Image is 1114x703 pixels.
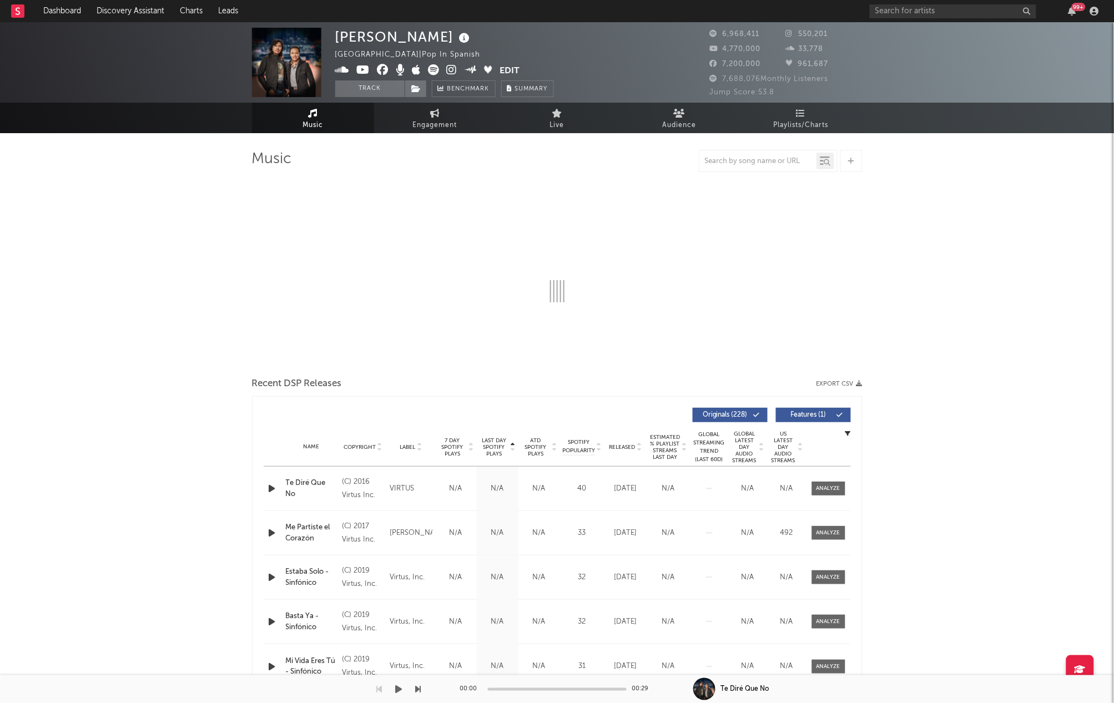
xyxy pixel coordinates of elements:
span: Global Latest Day Audio Streams [732,431,758,464]
div: N/A [770,616,804,628]
span: 7 Day Spotify Plays [438,437,467,457]
span: Copyright [344,444,376,451]
div: Virtus, Inc. [390,660,432,673]
div: N/A [521,572,557,583]
div: (C) 2016 Virtus Inc. [342,476,384,502]
button: Export CSV [816,381,863,387]
div: N/A [650,483,687,494]
span: Features ( 1 ) [783,412,834,418]
div: N/A [732,483,765,494]
a: Mi Vida Eres Tú - Sinfónico [286,656,337,677]
span: Playlists/Charts [774,119,829,132]
span: Recent DSP Releases [252,377,342,391]
div: 31 [563,661,602,672]
div: N/A [732,528,765,539]
div: N/A [438,528,474,539]
div: 00:00 [460,682,482,696]
div: Name [286,443,337,451]
a: Live [496,103,618,133]
div: VIRTUS [390,482,432,495]
span: Originals ( 228 ) [700,412,751,418]
span: Spotify Popularity [562,438,595,455]
div: [DATE] [607,572,644,583]
span: US Latest Day Audio Streams [770,431,797,464]
div: [DATE] [607,528,644,539]
span: Audience [662,119,696,132]
a: Me Partiste el Corazón [286,522,337,544]
div: (C) 2019 Virtus, Inc. [342,564,384,591]
div: N/A [438,572,474,583]
div: [DATE] [607,483,644,494]
span: Last Day Spotify Plays [480,437,509,457]
span: 7,688,076 Monthly Listeners [710,75,829,83]
div: N/A [650,661,687,672]
div: 492 [770,528,804,539]
div: (C) 2019 Virtus, Inc. [342,609,384,635]
div: [PERSON_NAME] [390,527,432,540]
div: N/A [438,483,474,494]
div: Global Streaming Trend (Last 60D) [693,431,726,464]
div: N/A [732,616,765,628]
div: N/A [480,616,516,628]
div: N/A [521,483,557,494]
button: Features(1) [776,408,851,422]
button: Originals(228) [693,408,768,422]
span: Benchmark [447,83,490,96]
span: Live [550,119,564,132]
span: 961,687 [786,60,829,68]
span: 550,201 [786,31,828,38]
button: 99+ [1068,7,1076,16]
input: Search for artists [870,4,1036,18]
span: Engagement [413,119,457,132]
div: N/A [521,616,557,628]
div: 40 [563,483,602,494]
div: N/A [732,661,765,672]
div: [PERSON_NAME] [335,28,473,46]
div: N/A [480,528,516,539]
a: Audience [618,103,740,133]
div: 00:29 [632,682,654,696]
div: N/A [438,661,474,672]
div: Te Diré Que No [721,684,769,694]
button: Track [335,80,405,97]
a: Estaba Solo - Sinfónico [286,567,337,588]
div: N/A [650,528,687,539]
div: N/A [650,572,687,583]
div: N/A [770,483,804,494]
div: (C) 2019 Virtus, Inc. [342,653,384,680]
span: ATD Spotify Plays [521,437,551,457]
span: 7,200,000 [710,60,761,68]
a: Benchmark [432,80,496,97]
span: Jump Score: 53.8 [710,89,775,96]
div: N/A [480,572,516,583]
div: N/A [438,616,474,628]
span: 6,968,411 [710,31,760,38]
a: Basta Ya - Sinfónico [286,611,337,633]
span: Label [400,444,415,451]
div: 32 [563,572,602,583]
div: [DATE] [607,616,644,628]
div: (C) 2017 Virtus Inc. [342,520,384,547]
div: N/A [521,528,557,539]
div: N/A [770,572,804,583]
div: N/A [650,616,687,628]
div: N/A [480,483,516,494]
div: 32 [563,616,602,628]
a: Music [252,103,374,133]
div: N/A [480,661,516,672]
a: Te Diré Que No [286,478,337,499]
div: N/A [732,572,765,583]
button: Summary [501,80,554,97]
span: 33,778 [786,45,824,53]
div: [DATE] [607,661,644,672]
div: N/A [521,661,557,672]
div: N/A [770,661,804,672]
span: Summary [515,86,548,92]
div: 99 + [1072,3,1086,11]
div: 33 [563,528,602,539]
div: [GEOGRAPHIC_DATA] | Pop in Spanish [335,48,493,62]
